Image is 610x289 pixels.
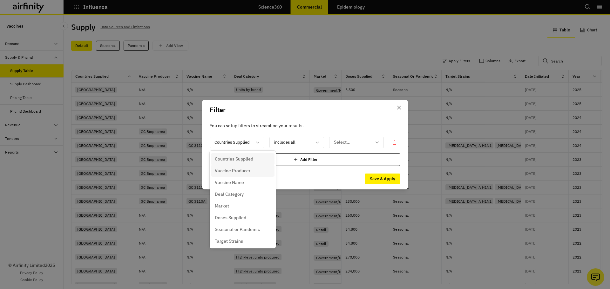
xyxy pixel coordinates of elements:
[215,214,246,221] p: Doses Supplied
[215,203,229,209] p: Market
[210,153,400,166] div: Add Filter
[215,167,250,174] p: Vaccine Producer
[210,122,400,129] p: You can setup filters to streamline your results.
[394,102,404,113] button: Close
[202,100,408,120] header: Filter
[365,174,400,184] button: Save & Apply
[215,179,244,186] p: Vaccine Name
[215,156,253,162] p: Countries Supplied
[215,191,244,198] p: Deal Category
[215,238,243,245] p: Target Strains
[215,226,260,233] p: Seasonal or Pandemic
